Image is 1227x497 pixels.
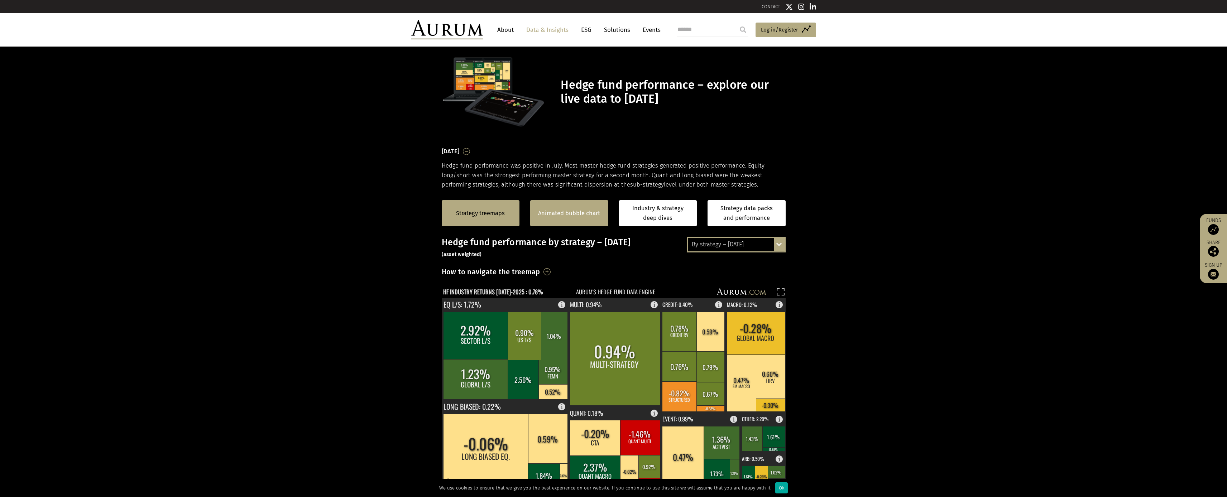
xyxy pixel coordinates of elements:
[442,237,786,259] h3: Hedge fund performance by strategy – [DATE]
[1208,246,1219,257] img: Share this post
[688,238,785,251] div: By strategy – [DATE]
[561,78,783,106] h1: Hedge fund performance – explore our live data to [DATE]
[1203,240,1223,257] div: Share
[442,266,540,278] h3: How to navigate the treemap
[736,23,750,37] input: Submit
[810,3,816,10] img: Linkedin icon
[761,25,798,34] span: Log in/Register
[523,23,572,37] a: Data & Insights
[1208,269,1219,280] img: Sign up to our newsletter
[494,23,517,37] a: About
[798,3,805,10] img: Instagram icon
[708,200,786,226] a: Strategy data packs and performance
[442,146,460,157] h3: [DATE]
[786,3,793,10] img: Twitter icon
[775,482,788,493] div: Ok
[762,4,780,9] a: CONTACT
[577,23,595,37] a: ESG
[411,20,483,39] img: Aurum
[442,161,786,189] p: Hedge fund performance was positive in July. Most master hedge fund strategies generated positive...
[630,181,664,188] span: sub-strategy
[442,251,482,257] small: (asset weighted)
[600,23,634,37] a: Solutions
[1203,262,1223,280] a: Sign up
[639,23,661,37] a: Events
[538,209,600,218] a: Animated bubble chart
[756,23,816,38] a: Log in/Register
[1208,224,1219,235] img: Access Funds
[1203,217,1223,235] a: Funds
[619,200,697,226] a: Industry & strategy deep dives
[456,209,505,218] a: Strategy treemaps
